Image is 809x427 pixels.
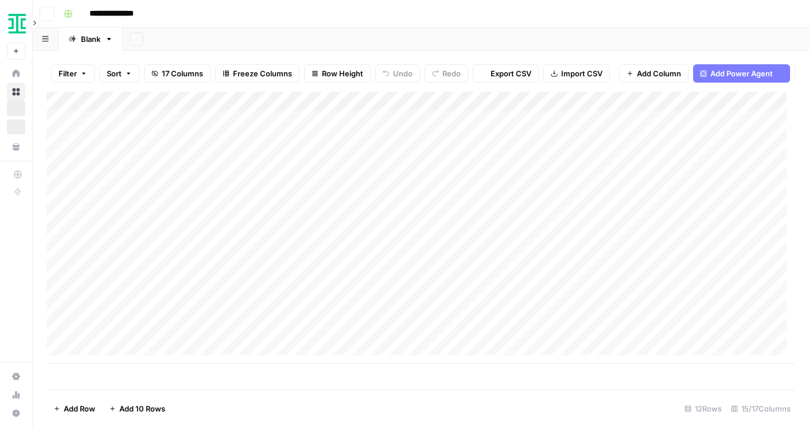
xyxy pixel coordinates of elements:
span: Add Column [637,68,681,79]
span: 17 Columns [162,68,203,79]
button: Undo [375,64,420,83]
a: Home [7,64,25,83]
button: Add Power Agent [693,64,790,83]
button: Row Height [304,64,371,83]
div: 12 Rows [680,399,726,418]
a: Usage [7,386,25,404]
button: Help + Support [7,404,25,422]
span: Add Power Agent [710,68,773,79]
a: Your Data [7,138,25,156]
span: Export CSV [491,68,531,79]
span: Undo [393,68,413,79]
button: Sort [99,64,139,83]
a: Browse [7,83,25,101]
button: Import CSV [543,64,610,83]
div: Blank [81,33,100,45]
span: Freeze Columns [233,68,292,79]
button: Freeze Columns [215,64,300,83]
button: Add Row [46,399,102,418]
a: Settings [7,367,25,386]
span: Row Height [322,68,363,79]
button: Export CSV [473,64,539,83]
span: Import CSV [561,68,602,79]
span: Add Row [64,403,95,414]
button: 17 Columns [144,64,211,83]
div: 15/17 Columns [726,399,795,418]
button: Filter [51,64,95,83]
button: Add Column [619,64,689,83]
button: Workspace: Ironclad [7,9,25,38]
span: Add 10 Rows [119,403,165,414]
span: Filter [59,68,77,79]
img: Ironclad Logo [7,13,28,34]
span: Redo [442,68,461,79]
button: Add 10 Rows [102,399,172,418]
a: Blank [59,28,123,51]
button: Redo [425,64,468,83]
span: Sort [107,68,122,79]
